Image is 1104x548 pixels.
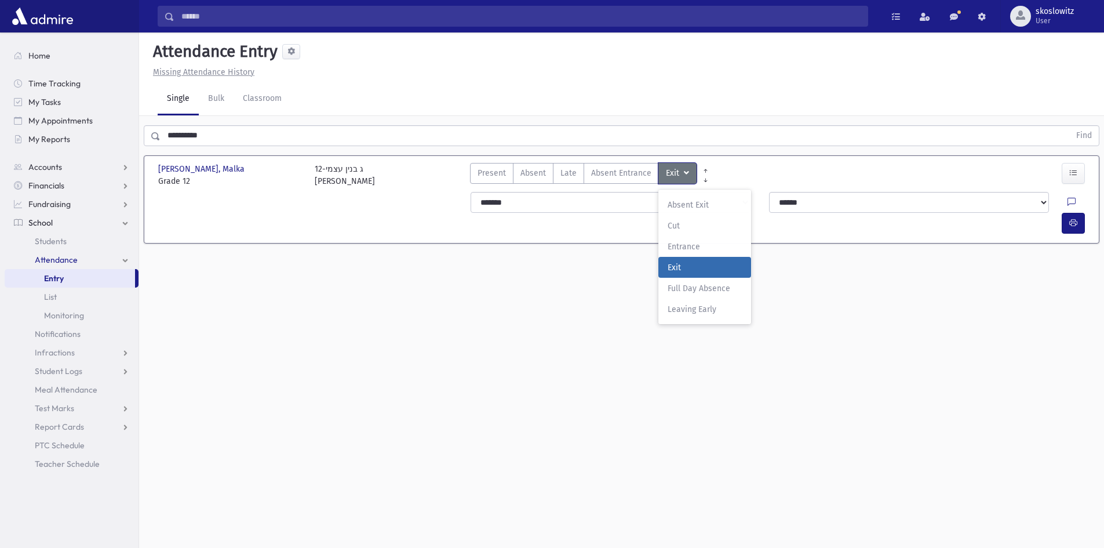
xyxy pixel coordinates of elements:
[658,190,751,324] div: Exit
[5,418,139,436] a: Report Cards
[5,306,139,325] a: Monitoring
[28,50,50,61] span: Home
[668,262,742,274] span: Exit
[28,180,64,191] span: Financials
[44,292,57,302] span: List
[5,288,139,306] a: List
[5,74,139,93] a: Time Tracking
[35,403,74,413] span: Test Marks
[5,93,139,111] a: My Tasks
[5,46,139,65] a: Home
[560,167,577,179] span: Late
[1069,126,1099,146] button: Find
[668,303,742,315] span: Leaving Early
[35,366,82,376] span: Student Logs
[5,455,139,473] a: Teacher Schedule
[5,213,139,232] a: School
[5,269,135,288] a: Entry
[28,162,62,172] span: Accounts
[5,158,139,176] a: Accounts
[5,251,139,269] a: Attendance
[28,78,81,89] span: Time Tracking
[5,362,139,380] a: Student Logs
[668,241,742,253] span: Entrance
[5,111,139,130] a: My Appointments
[35,236,67,246] span: Students
[5,399,139,418] a: Test Marks
[5,436,139,455] a: PTC Schedule
[158,163,247,175] span: [PERSON_NAME], Malka
[148,42,278,61] h5: Attendance Entry
[35,347,75,358] span: Infractions
[9,5,76,28] img: AdmirePro
[1036,7,1074,16] span: skoslowitz
[158,83,199,115] a: Single
[28,134,70,144] span: My Reports
[591,167,651,179] span: Absent Entrance
[5,232,139,251] a: Students
[234,83,291,115] a: Classroom
[658,163,697,184] button: Exit
[668,282,742,295] span: Full Day Absence
[28,115,93,126] span: My Appointments
[315,163,375,187] div: 12-ג בנין עצמי [PERSON_NAME]
[153,67,254,77] u: Missing Attendance History
[44,310,84,321] span: Monitoring
[470,163,697,187] div: AttTypes
[5,343,139,362] a: Infractions
[35,459,100,469] span: Teacher Schedule
[520,167,546,179] span: Absent
[5,380,139,399] a: Meal Attendance
[666,167,682,180] span: Exit
[44,273,64,284] span: Entry
[35,422,84,432] span: Report Cards
[5,130,139,148] a: My Reports
[28,97,61,107] span: My Tasks
[35,329,81,339] span: Notifications
[199,83,234,115] a: Bulk
[668,199,742,211] span: Absent Exit
[35,255,78,265] span: Attendance
[5,176,139,195] a: Financials
[35,384,97,395] span: Meal Attendance
[28,217,53,228] span: School
[1036,16,1074,26] span: User
[478,167,506,179] span: Present
[28,199,71,209] span: Fundraising
[174,6,868,27] input: Search
[35,440,85,451] span: PTC Schedule
[5,195,139,213] a: Fundraising
[5,325,139,343] a: Notifications
[148,67,254,77] a: Missing Attendance History
[158,175,303,187] span: Grade 12
[668,220,742,232] span: Cut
